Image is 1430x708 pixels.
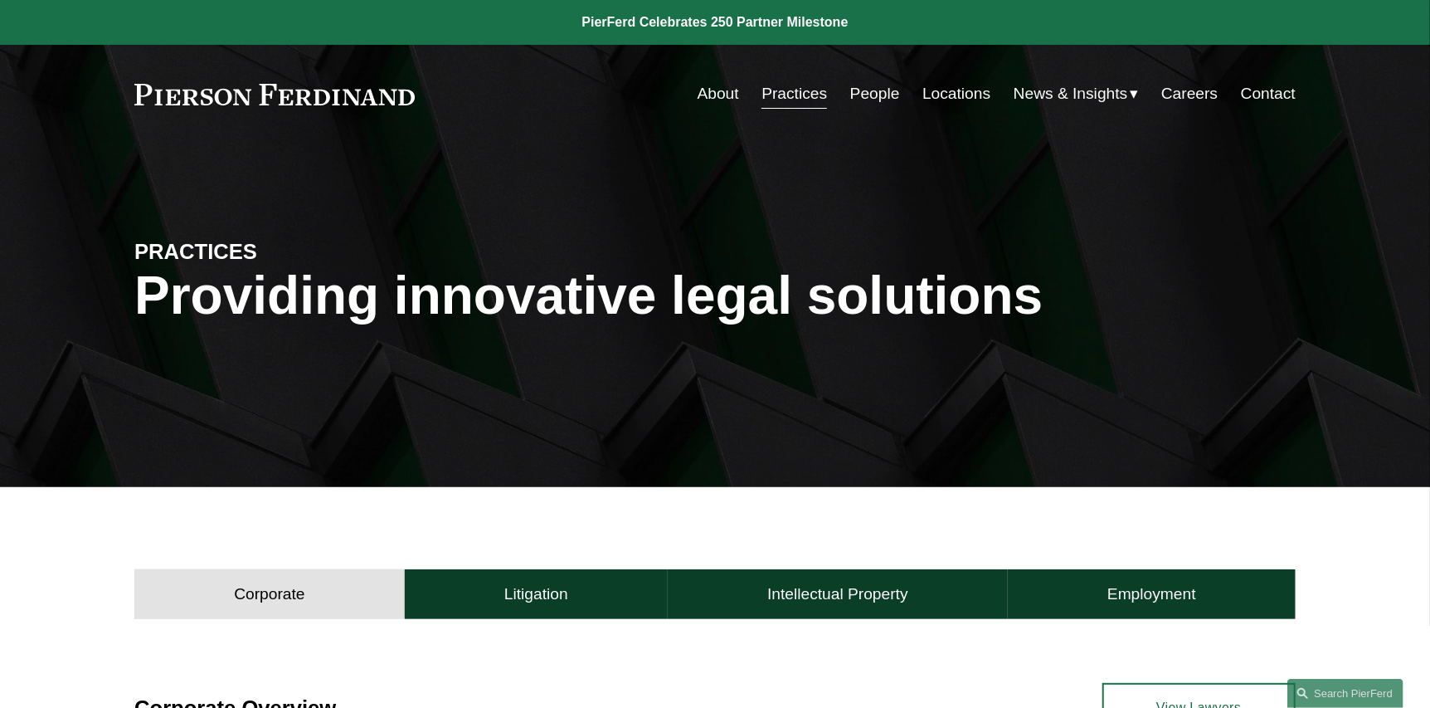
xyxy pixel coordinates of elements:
[134,238,425,265] h4: PRACTICES
[1161,78,1218,110] a: Careers
[767,584,908,604] h4: Intellectual Property
[1241,78,1296,110] a: Contact
[850,78,900,110] a: People
[234,584,304,604] h4: Corporate
[1014,78,1139,110] a: folder dropdown
[1287,679,1403,708] a: Search this site
[761,78,827,110] a: Practices
[922,78,990,110] a: Locations
[698,78,739,110] a: About
[134,266,1296,326] h1: Providing innovative legal solutions
[1014,80,1128,109] span: News & Insights
[504,584,568,604] h4: Litigation
[1107,584,1196,604] h4: Employment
